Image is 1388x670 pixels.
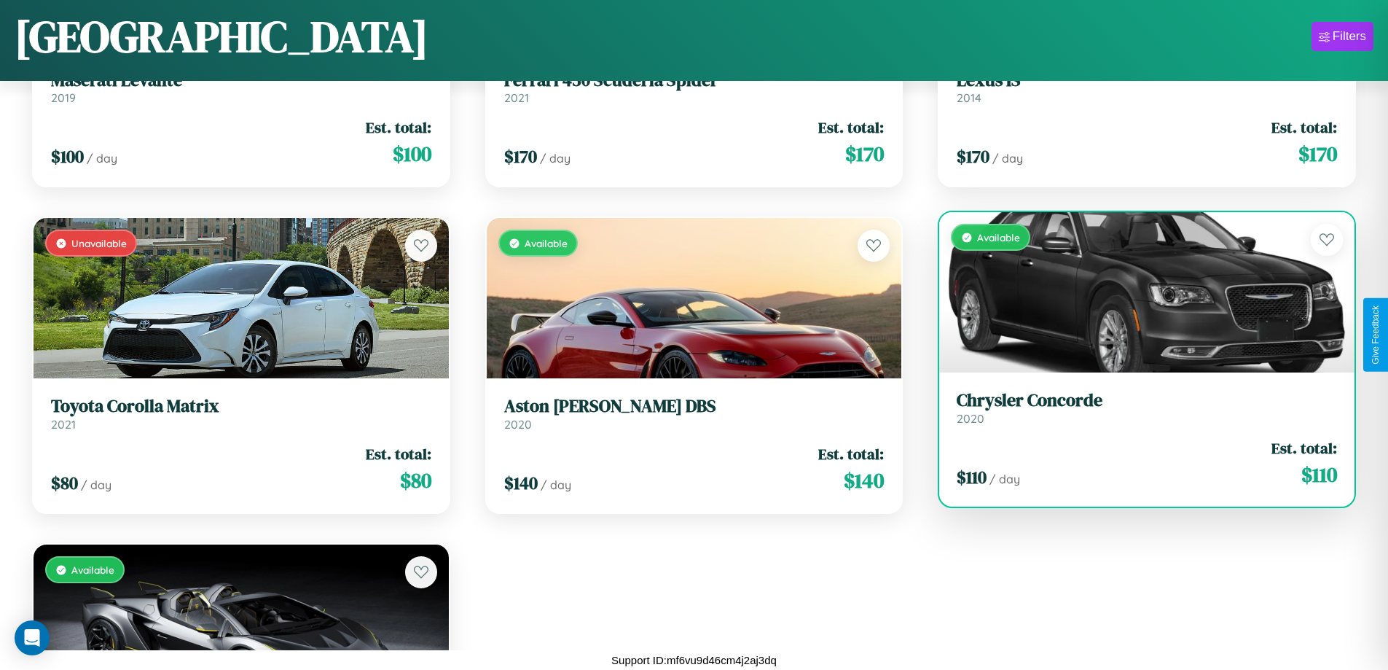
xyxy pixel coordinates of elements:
span: 2019 [51,90,76,105]
a: Aston [PERSON_NAME] DBS2020 [504,396,885,432]
h3: Toyota Corolla Matrix [51,396,431,417]
span: Est. total: [1271,117,1337,138]
div: Filters [1333,29,1366,44]
span: $ 100 [51,144,84,168]
span: Available [71,564,114,576]
a: Toyota Corolla Matrix2021 [51,396,431,432]
span: $ 170 [1298,139,1337,168]
a: Ferrari 430 Scuderia Spider2021 [504,70,885,106]
span: Est. total: [366,117,431,138]
span: / day [81,478,111,492]
a: Chrysler Concorde2020 [957,390,1337,426]
span: $ 100 [393,139,431,168]
span: $ 110 [957,465,987,489]
span: $ 80 [400,466,431,495]
div: Give Feedback [1371,305,1381,365]
span: / day [540,151,571,165]
span: $ 110 [1301,460,1337,489]
span: Est. total: [1271,437,1337,459]
span: / day [992,151,1023,165]
span: Unavailable [71,237,127,249]
span: $ 170 [957,144,989,168]
span: / day [87,151,117,165]
span: $ 80 [51,471,78,495]
span: Est. total: [818,117,884,138]
span: 2021 [51,417,76,432]
span: Est. total: [366,443,431,464]
h1: [GEOGRAPHIC_DATA] [15,7,428,66]
span: / day [989,472,1020,486]
button: Filters [1311,22,1373,51]
span: Available [977,231,1020,244]
a: Maserati Levante2019 [51,70,431,106]
span: 2020 [957,411,984,426]
div: Open Intercom Messenger [15,620,50,655]
span: $ 170 [504,144,537,168]
h3: Chrysler Concorde [957,390,1337,411]
p: Support ID: mf6vu9d46cm4j2aj3dq [611,650,777,670]
span: Est. total: [818,443,884,464]
span: 2021 [504,90,529,105]
span: 2014 [957,90,981,105]
span: 2020 [504,417,532,432]
span: / day [541,478,571,492]
h3: Ferrari 430 Scuderia Spider [504,70,885,91]
span: $ 140 [504,471,538,495]
span: Available [525,237,568,249]
span: $ 140 [844,466,884,495]
a: Lexus IS2014 [957,70,1337,106]
h3: Aston [PERSON_NAME] DBS [504,396,885,417]
span: $ 170 [845,139,884,168]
